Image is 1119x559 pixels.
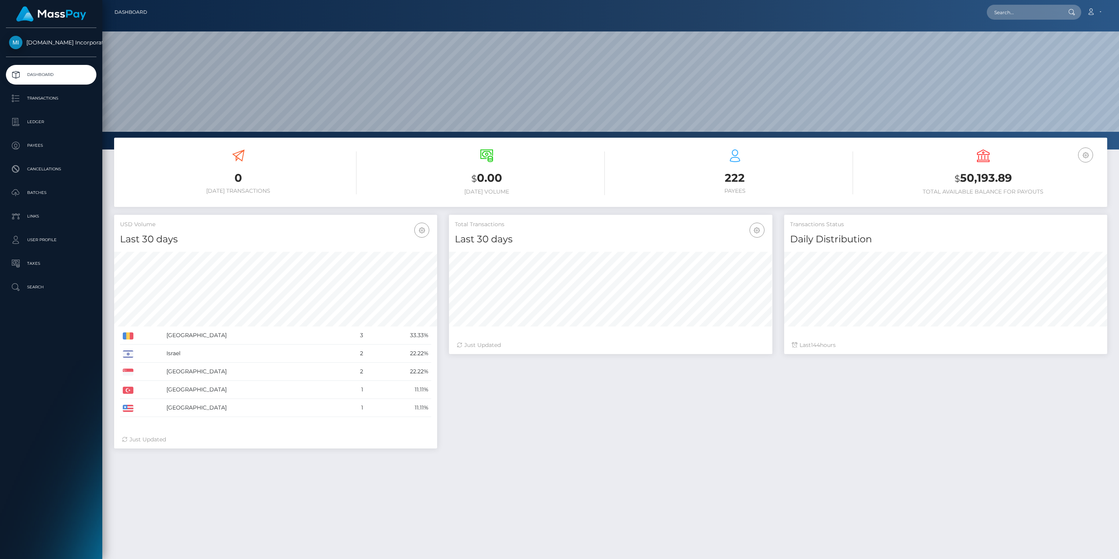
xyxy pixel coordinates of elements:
[6,136,96,155] a: Payees
[9,116,93,128] p: Ledger
[9,187,93,199] p: Batches
[6,159,96,179] a: Cancellations
[6,254,96,273] a: Taxes
[792,341,1099,349] div: Last hours
[343,327,366,345] td: 3
[9,258,93,269] p: Taxes
[471,173,477,184] small: $
[343,345,366,363] td: 2
[6,207,96,226] a: Links
[120,188,356,194] h6: [DATE] Transactions
[617,188,853,194] h6: Payees
[6,39,96,46] span: [DOMAIN_NAME] Incorporated
[120,232,431,246] h4: Last 30 days
[120,221,431,229] h5: USD Volume
[114,4,147,20] a: Dashboard
[123,405,133,412] img: US.png
[123,369,133,376] img: SG.png
[123,332,133,339] img: RO.png
[366,381,431,399] td: 11.11%
[955,173,960,184] small: $
[164,399,342,417] td: [GEOGRAPHIC_DATA]
[457,341,764,349] div: Just Updated
[164,327,342,345] td: [GEOGRAPHIC_DATA]
[343,381,366,399] td: 1
[865,170,1101,186] h3: 50,193.89
[6,89,96,108] a: Transactions
[122,435,429,444] div: Just Updated
[368,170,605,186] h3: 0.00
[6,277,96,297] a: Search
[790,232,1101,246] h4: Daily Distribution
[9,163,93,175] p: Cancellations
[343,399,366,417] td: 1
[123,351,133,358] img: IL.png
[9,92,93,104] p: Transactions
[6,112,96,132] a: Ledger
[9,36,22,49] img: Medley.com Incorporated
[9,234,93,246] p: User Profile
[987,5,1061,20] input: Search...
[6,183,96,203] a: Batches
[617,170,853,186] h3: 222
[164,381,342,399] td: [GEOGRAPHIC_DATA]
[455,232,766,246] h4: Last 30 days
[366,345,431,363] td: 22.22%
[366,363,431,381] td: 22.22%
[9,69,93,81] p: Dashboard
[366,399,431,417] td: 11.11%
[368,188,605,195] h6: [DATE] Volume
[6,65,96,85] a: Dashboard
[366,327,431,345] td: 33.33%
[455,221,766,229] h5: Total Transactions
[123,387,133,394] img: TR.png
[9,210,93,222] p: Links
[164,363,342,381] td: [GEOGRAPHIC_DATA]
[790,221,1101,229] h5: Transactions Status
[120,170,356,186] h3: 0
[9,140,93,151] p: Payees
[343,363,366,381] td: 2
[16,6,86,22] img: MassPay Logo
[865,188,1101,195] h6: Total Available Balance for Payouts
[9,281,93,293] p: Search
[811,341,820,349] span: 144
[164,345,342,363] td: Israel
[6,230,96,250] a: User Profile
